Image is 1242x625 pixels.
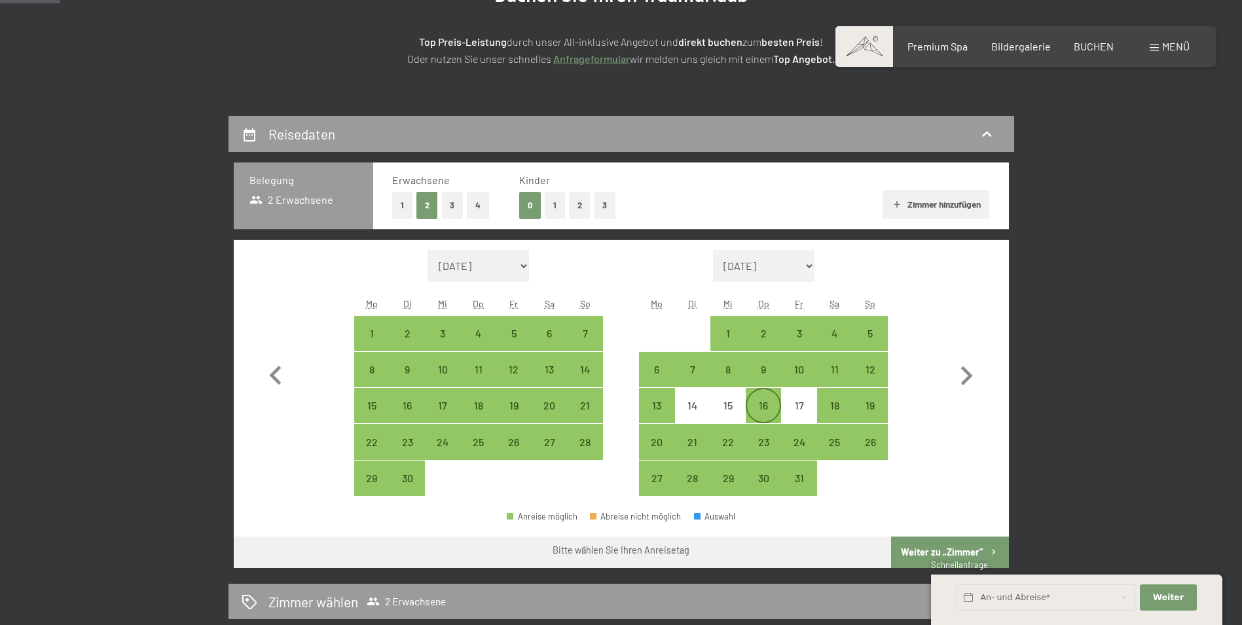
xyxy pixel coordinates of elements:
button: 3 [442,192,464,219]
div: Thu Sep 25 2025 [461,424,496,459]
div: Anreise möglich [781,316,816,351]
div: 29 [712,473,744,506]
div: Tue Oct 07 2025 [675,352,710,387]
div: Abreise nicht möglich [590,512,682,521]
div: Tue Oct 28 2025 [675,461,710,496]
a: Bildergalerie [991,40,1051,52]
div: 13 [533,364,566,397]
abbr: Samstag [545,298,555,309]
div: 14 [676,400,709,433]
div: Anreise möglich [461,424,496,459]
div: Anreise möglich [496,388,532,423]
div: 8 [712,364,744,397]
div: 21 [568,400,601,433]
div: Anreise möglich [496,424,532,459]
div: Anreise möglich [390,461,425,496]
div: Wed Sep 17 2025 [425,388,460,423]
div: 26 [854,437,886,470]
div: Mon Sep 22 2025 [354,424,390,459]
div: Sun Sep 07 2025 [567,316,602,351]
div: 27 [533,437,566,470]
div: 12 [498,364,530,397]
div: Anreise möglich [461,316,496,351]
div: Anreise möglich [461,388,496,423]
div: 30 [391,473,424,506]
div: 20 [640,437,673,470]
abbr: Dienstag [403,298,412,309]
button: Nächster Monat [947,250,985,497]
div: 20 [533,400,566,433]
div: Bitte wählen Sie Ihren Anreisetag [553,544,689,557]
abbr: Freitag [509,298,518,309]
button: 0 [519,192,541,219]
div: Auswahl [694,512,736,521]
div: 25 [818,437,851,470]
div: 17 [426,400,459,433]
div: 19 [498,400,530,433]
button: 4 [467,192,489,219]
div: Anreise möglich [425,424,460,459]
abbr: Dienstag [688,298,697,309]
div: Tue Sep 16 2025 [390,388,425,423]
div: Wed Sep 24 2025 [425,424,460,459]
div: 2 [391,328,424,361]
div: Sun Sep 14 2025 [567,352,602,387]
div: 15 [356,400,388,433]
div: Tue Sep 30 2025 [390,461,425,496]
div: 28 [568,437,601,470]
div: Fri Oct 24 2025 [781,424,816,459]
strong: Top Preis-Leistung [419,35,507,48]
div: Fri Sep 19 2025 [496,388,532,423]
span: Menü [1162,40,1190,52]
div: 9 [391,364,424,397]
div: Anreise möglich [567,352,602,387]
div: Thu Sep 11 2025 [461,352,496,387]
div: Anreise möglich [675,424,710,459]
button: Weiter [1140,584,1196,611]
abbr: Donnerstag [758,298,769,309]
div: Thu Oct 23 2025 [746,424,781,459]
div: Wed Sep 10 2025 [425,352,460,387]
div: Fri Oct 10 2025 [781,352,816,387]
div: 18 [462,400,495,433]
div: Anreise möglich [639,461,674,496]
div: Mon Sep 29 2025 [354,461,390,496]
div: 6 [640,364,673,397]
div: Mon Oct 06 2025 [639,352,674,387]
div: Anreise möglich [639,388,674,423]
div: 3 [426,328,459,361]
a: Premium Spa [907,40,968,52]
div: Fri Oct 17 2025 [781,388,816,423]
div: Sat Oct 18 2025 [817,388,852,423]
div: Sat Oct 04 2025 [817,316,852,351]
div: Mon Oct 13 2025 [639,388,674,423]
div: 17 [782,400,815,433]
div: 29 [356,473,388,506]
div: Anreise möglich [781,352,816,387]
div: Anreise möglich [710,424,746,459]
div: Anreise möglich [496,316,532,351]
div: 23 [747,437,780,470]
div: Anreise möglich [710,352,746,387]
div: Anreise möglich [390,424,425,459]
div: Wed Oct 08 2025 [710,352,746,387]
div: Mon Oct 20 2025 [639,424,674,459]
div: Anreise möglich [746,316,781,351]
div: 21 [676,437,709,470]
div: Thu Oct 16 2025 [746,388,781,423]
button: 2 [569,192,591,219]
abbr: Donnerstag [473,298,484,309]
div: Sat Sep 13 2025 [532,352,567,387]
div: Tue Sep 02 2025 [390,316,425,351]
div: Wed Oct 22 2025 [710,424,746,459]
div: Anreise möglich [425,388,460,423]
div: Anreise möglich [532,316,567,351]
div: Anreise möglich [675,352,710,387]
div: Anreise möglich [354,352,390,387]
div: 14 [568,364,601,397]
div: 7 [568,328,601,361]
div: Anreise möglich [781,461,816,496]
div: Thu Oct 30 2025 [746,461,781,496]
div: Anreise möglich [567,316,602,351]
div: Anreise möglich [781,424,816,459]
